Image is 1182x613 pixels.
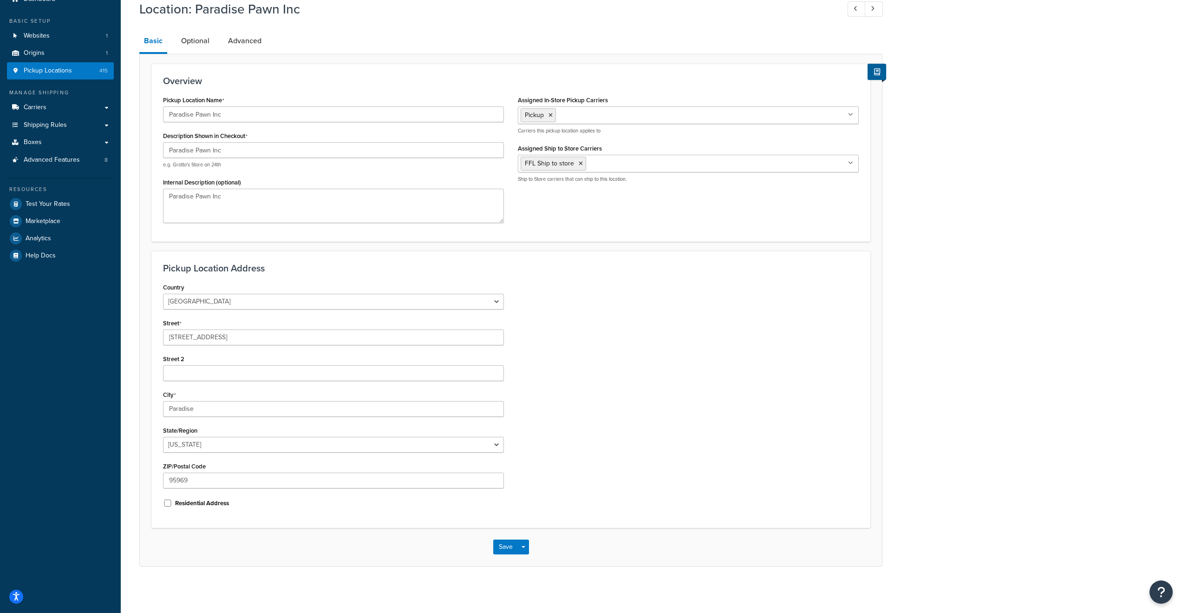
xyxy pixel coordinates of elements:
[163,320,182,327] label: Street
[848,1,866,17] a: Previous Record
[24,49,45,57] span: Origins
[163,161,504,168] p: e.g. Grotto's Store on 24th
[7,17,114,25] div: Basic Setup
[868,64,886,80] button: Show Help Docs
[163,132,248,140] label: Description Shown in Checkout
[7,99,114,116] a: Carriers
[518,97,608,104] label: Assigned In-Store Pickup Carriers
[865,1,883,17] a: Next Record
[163,263,859,273] h3: Pickup Location Address
[7,152,114,169] a: Advanced Features8
[26,235,51,243] span: Analytics
[163,356,184,363] label: Street 2
[7,45,114,62] a: Origins1
[163,427,197,434] label: State/Region
[24,156,80,164] span: Advanced Features
[223,30,266,52] a: Advanced
[518,176,859,183] p: Ship to Store carriers that can ship to this location.
[106,32,108,40] span: 1
[7,196,114,212] a: Test Your Rates
[7,247,114,264] a: Help Docs
[24,32,50,40] span: Websites
[7,213,114,230] a: Marketplace
[26,200,70,208] span: Test Your Rates
[518,127,859,134] p: Carriers this pickup location applies to
[493,540,518,554] button: Save
[176,30,214,52] a: Optional
[163,284,184,291] label: Country
[24,138,42,146] span: Boxes
[24,104,46,112] span: Carriers
[7,117,114,134] a: Shipping Rules
[163,179,241,186] label: Internal Description (optional)
[26,252,56,260] span: Help Docs
[106,49,108,57] span: 1
[7,27,114,45] li: Websites
[163,76,859,86] h3: Overview
[175,499,229,508] label: Residential Address
[7,62,114,79] li: Pickup Locations
[24,67,72,75] span: Pickup Locations
[525,110,544,120] span: Pickup
[26,218,60,225] span: Marketplace
[163,391,176,399] label: City
[163,189,504,223] textarea: Paradise Pawn Inc
[518,145,602,152] label: Assigned Ship to Store Carriers
[525,158,574,168] span: FFL Ship to store
[139,30,167,54] a: Basic
[7,62,114,79] a: Pickup Locations415
[163,97,224,104] label: Pickup Location Name
[7,185,114,193] div: Resources
[1149,580,1173,604] button: Open Resource Center
[24,121,67,129] span: Shipping Rules
[7,134,114,151] a: Boxes
[7,45,114,62] li: Origins
[7,230,114,247] a: Analytics
[104,156,108,164] span: 8
[7,27,114,45] a: Websites1
[7,152,114,169] li: Advanced Features
[163,463,206,470] label: ZIP/Postal Code
[99,67,108,75] span: 415
[7,89,114,97] div: Manage Shipping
